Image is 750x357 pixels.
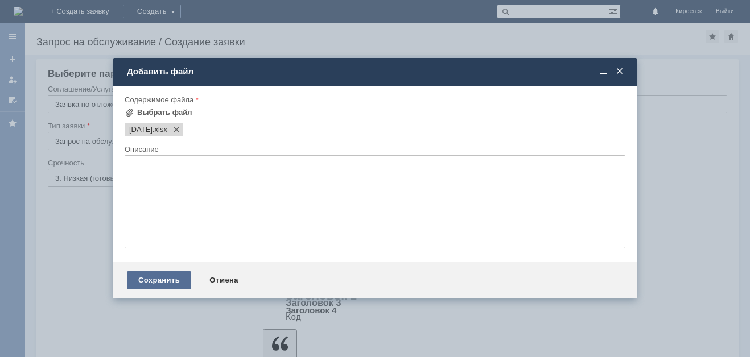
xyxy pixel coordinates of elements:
[153,125,167,134] span: 14.09.2025.xlsx
[129,125,153,134] span: 14.09.2025.xlsx
[5,5,166,23] div: Добрый вечер. Прошу удалить отложенные чеки за [DATE]
[127,67,625,77] div: Добавить файл
[598,67,609,77] span: Свернуть (Ctrl + M)
[125,96,623,103] div: Содержимое файла
[125,146,623,153] div: Описание
[614,67,625,77] span: Закрыть
[137,108,192,117] div: Выбрать файл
